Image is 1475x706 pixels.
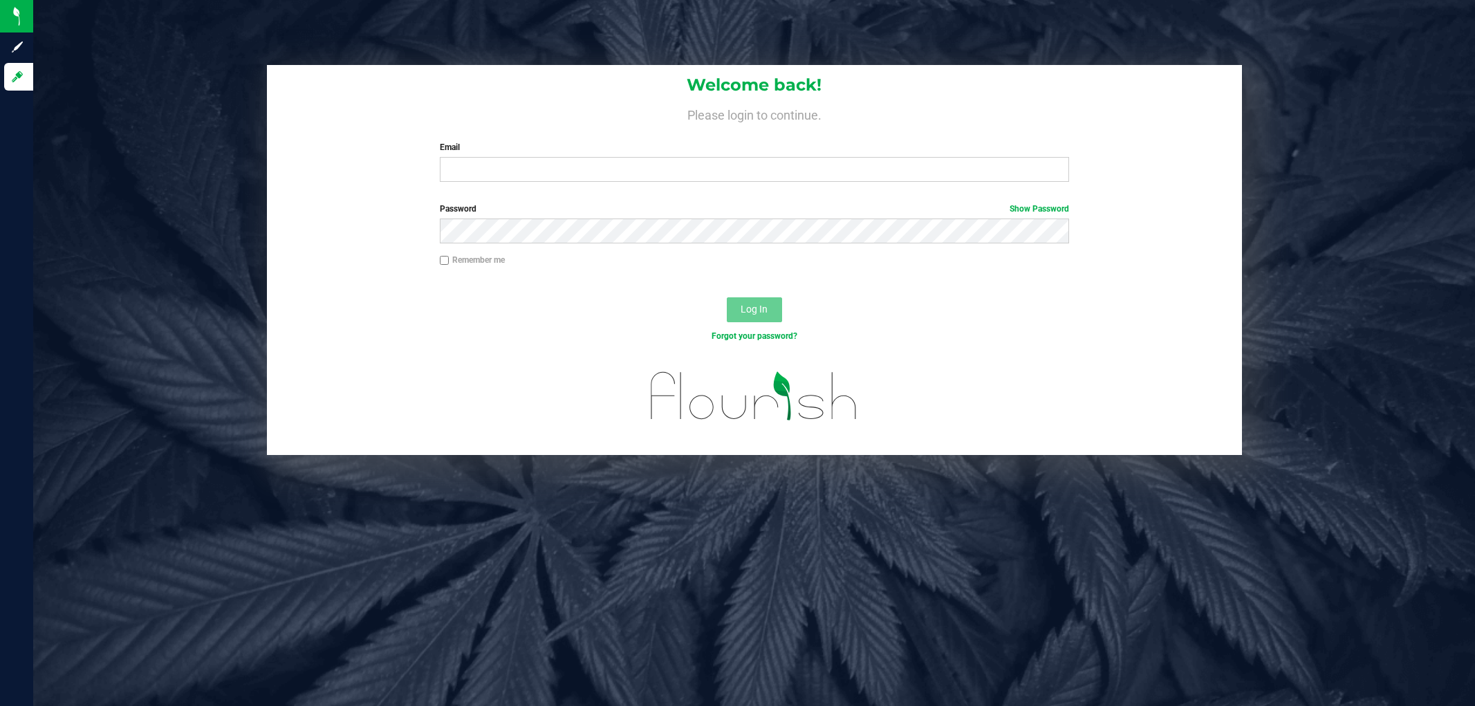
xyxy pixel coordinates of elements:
[727,297,782,322] button: Log In
[440,141,1069,154] label: Email
[10,70,24,84] inline-svg: Log in
[741,304,768,315] span: Log In
[1010,204,1069,214] a: Show Password
[712,331,797,341] a: Forgot your password?
[267,105,1242,122] h4: Please login to continue.
[10,40,24,54] inline-svg: Sign up
[440,254,505,266] label: Remember me
[632,357,876,435] img: flourish_logo.svg
[267,76,1242,94] h1: Welcome back!
[440,256,449,266] input: Remember me
[440,204,476,214] span: Password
